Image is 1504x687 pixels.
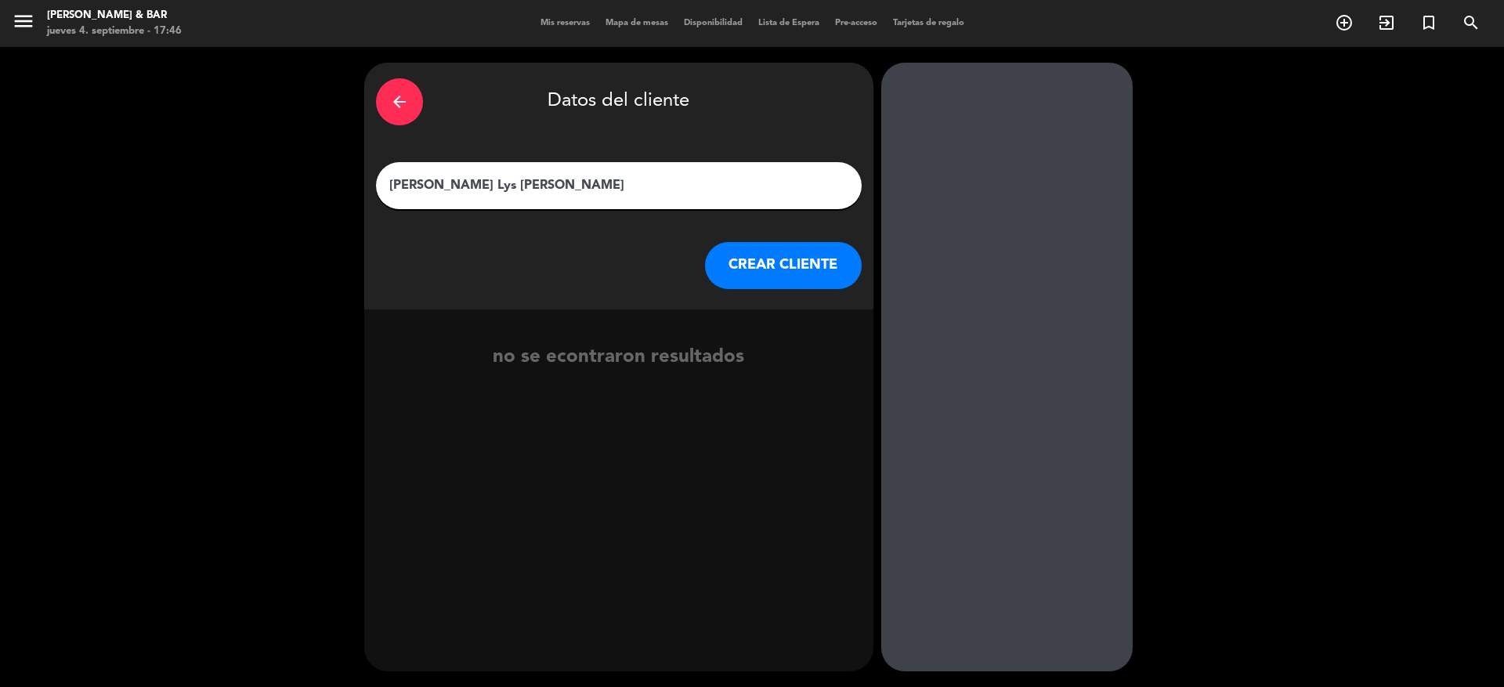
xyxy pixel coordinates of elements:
span: Pre-acceso [827,19,885,27]
div: Datos del cliente [376,74,862,129]
i: add_circle_outline [1335,13,1354,32]
span: Disponibilidad [676,19,750,27]
button: menu [12,9,35,38]
i: exit_to_app [1377,13,1396,32]
div: jueves 4. septiembre - 17:46 [47,24,182,39]
span: Mapa de mesas [598,19,676,27]
span: Lista de Espera [750,19,827,27]
span: Tarjetas de regalo [885,19,972,27]
i: turned_in_not [1419,13,1438,32]
div: [PERSON_NAME] & Bar [47,8,182,24]
span: Mis reservas [533,19,598,27]
i: search [1462,13,1480,32]
div: no se econtraron resultados [364,342,873,373]
button: CREAR CLIENTE [705,242,862,289]
i: arrow_back [390,92,409,111]
input: Escriba nombre, correo electrónico o número de teléfono... [388,175,850,197]
i: menu [12,9,35,33]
